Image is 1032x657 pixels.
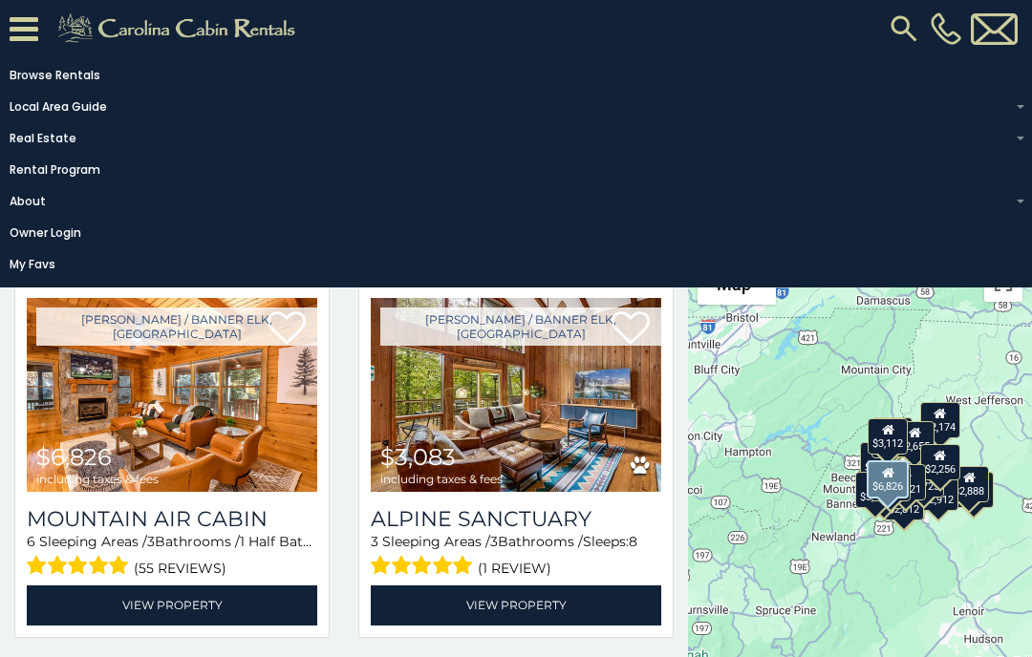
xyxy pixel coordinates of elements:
img: Mountain Air Cabin [27,298,317,493]
div: $2,256 [920,444,960,480]
a: [PHONE_NUMBER] [926,12,966,45]
span: 8 [629,533,637,550]
div: $3,725 [860,442,900,478]
span: 3 [371,533,378,550]
span: 3 [490,533,498,550]
div: Sleeping Areas / Bathrooms / Sleeps: [371,532,661,581]
span: 3 [147,533,155,550]
div: $2,812 [884,484,924,520]
a: Alpine Sanctuary $3,083 including taxes & fees [371,298,661,493]
a: [PERSON_NAME] / Banner Elk, [GEOGRAPHIC_DATA] [36,307,317,346]
span: $3,083 [380,443,456,471]
span: $6,826 [36,443,112,471]
div: Sleeping Areas / Bathrooms / Sleeps: [27,532,317,581]
div: $3,069 [855,472,895,508]
div: $2,888 [949,466,989,502]
span: (1 review) [478,556,551,581]
a: View Property [371,585,661,625]
span: including taxes & fees [380,473,503,485]
a: Alpine Sanctuary [371,506,661,532]
span: (55 reviews) [134,556,226,581]
span: 6 [27,533,35,550]
span: including taxes & fees [36,473,159,485]
div: $2,655 [894,421,935,457]
div: $6,826 [867,460,909,498]
img: Alpine Sanctuary [371,298,661,493]
img: search-regular.svg [887,11,921,46]
a: [PERSON_NAME] / Banner Elk, [GEOGRAPHIC_DATA] [380,307,661,346]
a: Mountain Air Cabin [27,506,317,532]
span: 1 Half Baths / [240,533,327,550]
div: $2,174 [920,402,960,438]
a: View Property [27,585,317,625]
a: Mountain Air Cabin $6,826 including taxes & fees [27,298,317,493]
img: Khaki-logo.png [48,10,312,48]
div: $3,112 [868,418,908,455]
